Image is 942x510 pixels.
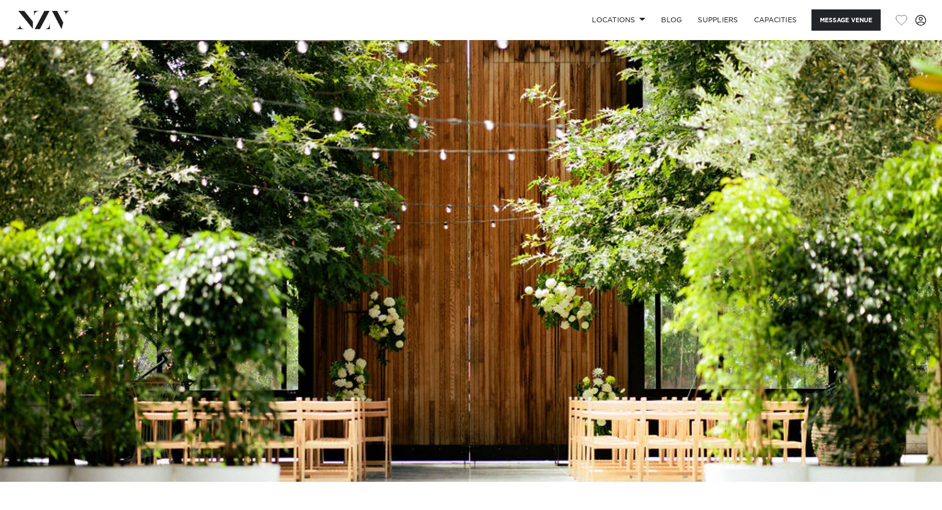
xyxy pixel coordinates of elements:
[746,9,805,31] a: Capacities
[653,9,690,31] a: BLOG
[16,11,70,29] img: nzv-logo.png
[584,9,653,31] a: Locations
[811,9,881,31] button: Message Venue
[690,9,746,31] a: SUPPLIERS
